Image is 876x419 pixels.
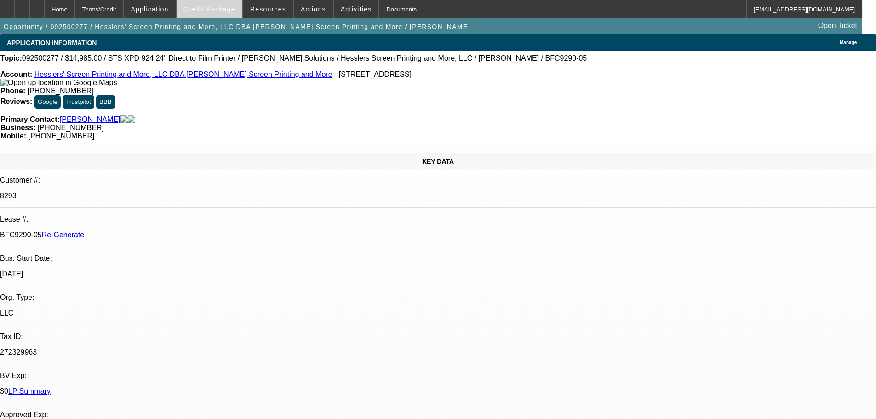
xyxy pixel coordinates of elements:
button: BBB [96,95,115,109]
span: APPLICATION INFORMATION [7,39,97,46]
span: Opportunity / 092500277 / Hesslers' Screen Printing and More, LLC DBA [PERSON_NAME] Screen Printi... [4,23,470,30]
span: 092500277 / $14,985.00 / STS XPD 924 24" Direct to Film Printer / [PERSON_NAME] Solutions / Hessl... [22,54,587,63]
button: Activities [334,0,379,18]
strong: Phone: [0,87,25,95]
span: - [STREET_ADDRESS] [334,70,412,78]
button: Trustpilot [63,95,94,109]
span: Application [131,6,168,13]
span: KEY DATA [422,158,454,165]
a: LP Summary [8,387,51,395]
strong: Primary Contact: [0,115,60,124]
span: Activities [341,6,372,13]
strong: Business: [0,124,35,132]
img: linkedin-icon.png [128,115,135,124]
a: Hesslers' Screen Printing and More, LLC DBA [PERSON_NAME] Screen Printing and More [34,70,332,78]
span: Actions [301,6,326,13]
button: Google [34,95,61,109]
a: Re-Generate [42,231,85,239]
button: Resources [243,0,293,18]
button: Actions [294,0,333,18]
span: Credit Package [183,6,235,13]
span: [PHONE_NUMBER] [28,87,94,95]
strong: Account: [0,70,32,78]
a: View Google Maps [0,79,117,86]
button: Credit Package [177,0,242,18]
strong: Reviews: [0,98,32,105]
img: facebook-icon.png [120,115,128,124]
strong: Topic: [0,54,22,63]
span: [PHONE_NUMBER] [38,124,104,132]
span: Manage [840,40,857,45]
span: [PHONE_NUMBER] [28,132,94,140]
img: Open up location in Google Maps [0,79,117,87]
span: Resources [250,6,286,13]
strong: Mobile: [0,132,26,140]
button: Application [124,0,175,18]
a: [PERSON_NAME] [60,115,120,124]
a: Open Ticket [814,18,861,34]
